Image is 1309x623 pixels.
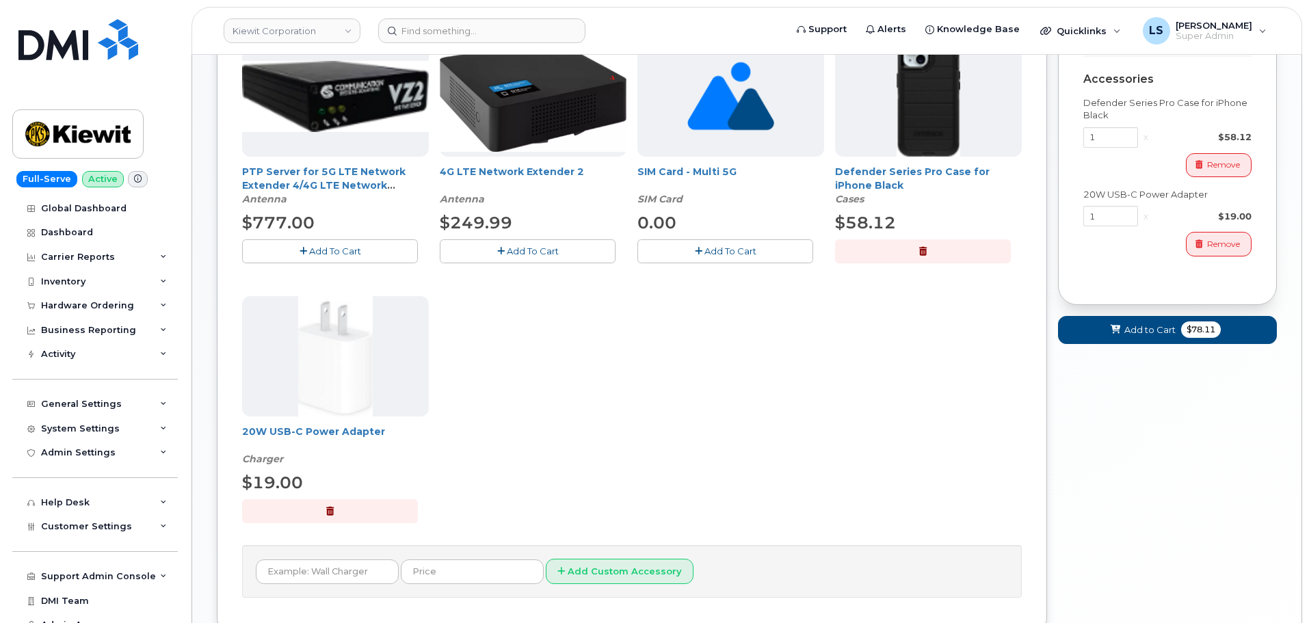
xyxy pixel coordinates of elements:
span: $777.00 [242,213,315,233]
div: 4G LTE Network Extender 2 [440,165,626,206]
em: Antenna [242,193,287,205]
div: SIM Card - Multi 5G [637,165,824,206]
input: Example: Wall Charger [256,559,399,584]
div: 20W USB-C Power Adapter [1083,188,1252,201]
em: SIM Card [637,193,683,205]
span: Add To Cart [507,246,559,256]
img: Casa_Sysem.png [242,61,429,132]
button: Add To Cart [637,239,813,263]
a: SIM Card - Multi 5G [637,165,737,178]
a: Knowledge Base [916,16,1029,43]
span: Super Admin [1176,31,1252,42]
div: $58.12 [1154,131,1252,144]
span: $249.99 [440,213,512,233]
button: Add Custom Accessory [546,559,693,584]
span: Add To Cart [309,246,361,256]
a: Support [787,16,856,43]
span: Alerts [877,23,906,36]
img: no_image_found-2caef05468ed5679b831cfe6fc140e25e0c280774317ffc20a367ab7fd17291e.png [687,36,774,157]
a: 20W USB-C Power Adapter [242,425,385,438]
span: $19.00 [242,473,303,492]
button: Add to Cart $78.11 [1058,316,1277,344]
div: Defender Series Pro Case for iPhone Black [1083,96,1252,122]
span: Remove [1207,159,1240,171]
em: Cases [835,193,864,205]
div: $19.00 [1154,210,1252,223]
button: Add To Cart [440,239,616,263]
input: Price [401,559,544,584]
span: [PERSON_NAME] [1176,20,1252,31]
img: apple20w.jpg [298,296,373,416]
span: $58.12 [835,213,896,233]
span: Add to Cart [1124,323,1176,336]
button: Remove [1186,153,1252,177]
span: Remove [1207,238,1240,250]
div: Defender Series Pro Case for iPhone Black [835,165,1022,206]
div: x [1138,210,1154,223]
button: Add To Cart [242,239,418,263]
div: x [1138,131,1154,144]
div: PTP Server for 5G LTE Network Extender 4/4G LTE Network Extender 3 [242,165,429,206]
input: Find something... [378,18,585,43]
span: Support [808,23,847,36]
img: 4glte_extender.png [440,41,626,151]
em: Charger [242,453,283,465]
span: Add To Cart [704,246,756,256]
div: Accessories [1083,73,1252,85]
a: Kiewit Corporation [224,18,360,43]
span: Quicklinks [1057,25,1107,36]
div: Luke Schroeder [1133,17,1276,44]
a: Defender Series Pro Case for iPhone Black [835,165,990,191]
span: LS [1149,23,1163,39]
div: Quicklinks [1031,17,1130,44]
a: Alerts [856,16,916,43]
span: $78.11 [1181,321,1221,338]
a: PTP Server for 5G LTE Network Extender 4/4G LTE Network Extender 3 [242,165,406,205]
button: Remove [1186,232,1252,256]
a: 4G LTE Network Extender 2 [440,165,584,178]
span: 0.00 [637,213,676,233]
em: Antenna [440,193,484,205]
div: 20W USB-C Power Adapter [242,425,429,466]
img: defenderiphone14.png [897,36,961,157]
iframe: Messenger Launcher [1249,564,1299,613]
span: Knowledge Base [937,23,1020,36]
